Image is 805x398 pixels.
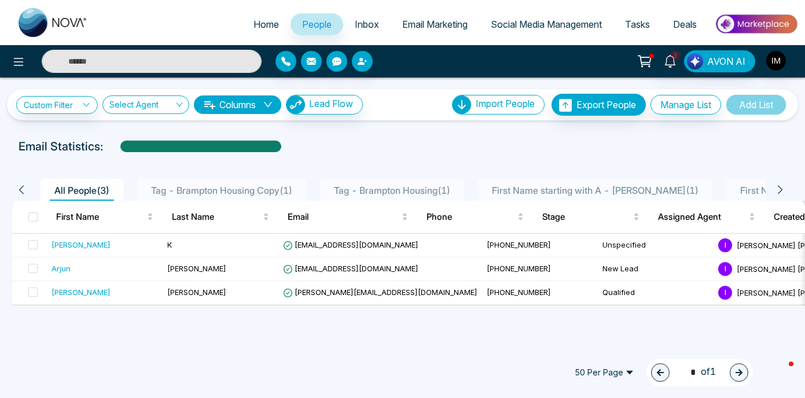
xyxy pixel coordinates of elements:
[598,234,714,257] td: Unspecified
[283,288,477,297] span: [PERSON_NAME][EMAIL_ADDRESS][DOMAIN_NAME]
[658,210,747,224] span: Assigned Agent
[598,281,714,305] td: Qualified
[552,94,646,116] button: Export People
[302,19,332,30] span: People
[649,201,764,233] th: Assigned Agent
[479,13,613,35] a: Social Media Management
[427,210,515,224] span: Phone
[343,13,391,35] a: Inbox
[533,201,649,233] th: Stage
[718,286,732,300] span: I
[656,50,684,71] a: 3
[16,96,98,114] a: Custom Filter
[625,19,650,30] span: Tasks
[146,185,297,196] span: Tag - Brampton Housing Copy ( 1 )
[661,13,708,35] a: Deals
[391,13,479,35] a: Email Marketing
[684,50,755,72] button: AVON AI
[718,262,732,276] span: I
[194,95,281,114] button: Columnsdown
[283,240,418,249] span: [EMAIL_ADDRESS][DOMAIN_NAME]
[707,54,745,68] span: AVON AI
[52,263,71,274] div: Arjun
[329,185,455,196] span: Tag - Brampton Housing ( 1 )
[598,257,714,281] td: New Lead
[309,98,353,109] span: Lead Flow
[673,19,697,30] span: Deals
[47,201,163,233] th: First Name
[242,13,291,35] a: Home
[487,288,551,297] span: [PHONE_NUMBER]
[286,95,363,115] button: Lead Flow
[487,185,703,196] span: First Name starting with A - [PERSON_NAME] ( 1 )
[417,201,533,233] th: Phone
[19,8,88,37] img: Nova CRM Logo
[286,95,305,114] img: Lead Flow
[567,363,642,382] span: 50 Per Page
[687,53,703,69] img: Lead Flow
[613,13,661,35] a: Tasks
[714,11,798,37] img: Market-place.gif
[52,239,111,250] div: [PERSON_NAME]
[291,13,343,35] a: People
[487,240,551,249] span: [PHONE_NUMBER]
[263,100,273,109] span: down
[670,50,681,61] span: 3
[683,364,716,380] span: of 1
[766,51,786,71] img: User Avatar
[542,210,631,224] span: Stage
[52,286,111,298] div: [PERSON_NAME]
[281,95,363,115] a: Lead FlowLead Flow
[167,288,226,297] span: [PERSON_NAME]
[476,98,535,109] span: Import People
[487,264,551,273] span: [PHONE_NUMBER]
[355,19,379,30] span: Inbox
[278,201,417,233] th: Email
[50,185,114,196] span: All People ( 3 )
[283,264,418,273] span: [EMAIL_ADDRESS][DOMAIN_NAME]
[172,210,260,224] span: Last Name
[576,99,636,110] span: Export People
[288,210,399,224] span: Email
[491,19,602,30] span: Social Media Management
[56,210,145,224] span: First Name
[19,138,103,155] p: Email Statistics:
[163,201,278,233] th: Last Name
[766,359,793,386] iframe: Intercom live chat
[167,264,226,273] span: [PERSON_NAME]
[167,240,172,249] span: K
[402,19,468,30] span: Email Marketing
[718,238,732,252] span: I
[650,95,721,115] button: Manage List
[253,19,279,30] span: Home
